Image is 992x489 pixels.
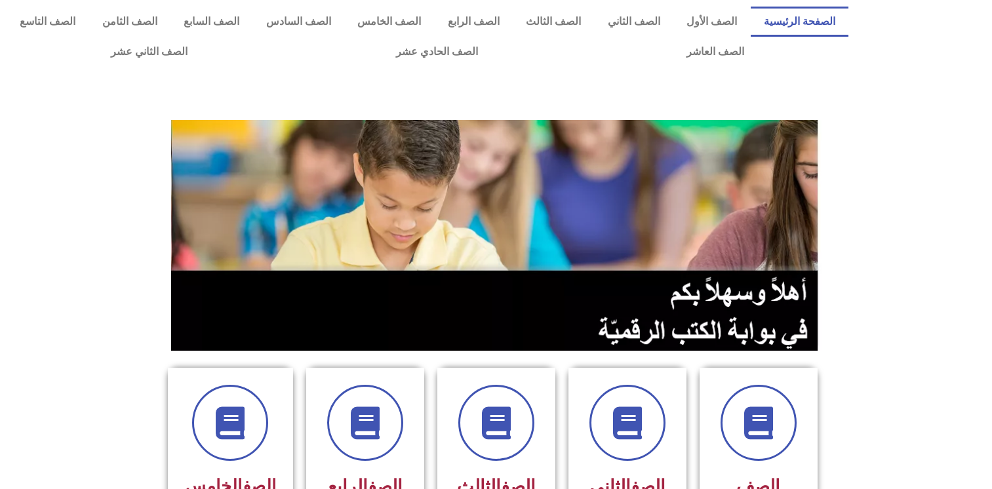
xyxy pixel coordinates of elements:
a: الصفحة الرئيسية [751,7,849,37]
a: الصف الثالث [513,7,595,37]
a: الصف السابع [170,7,253,37]
a: الصف الأول [673,7,751,37]
a: الصف الثاني عشر [7,37,292,67]
a: الصف السادس [253,7,345,37]
a: الصف العاشر [582,37,848,67]
a: الصف التاسع [7,7,89,37]
a: الصف الحادي عشر [292,37,582,67]
a: الصف الرابع [435,7,513,37]
a: الصف الخامس [344,7,435,37]
a: الصف الثاني [595,7,674,37]
a: الصف الثامن [89,7,171,37]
